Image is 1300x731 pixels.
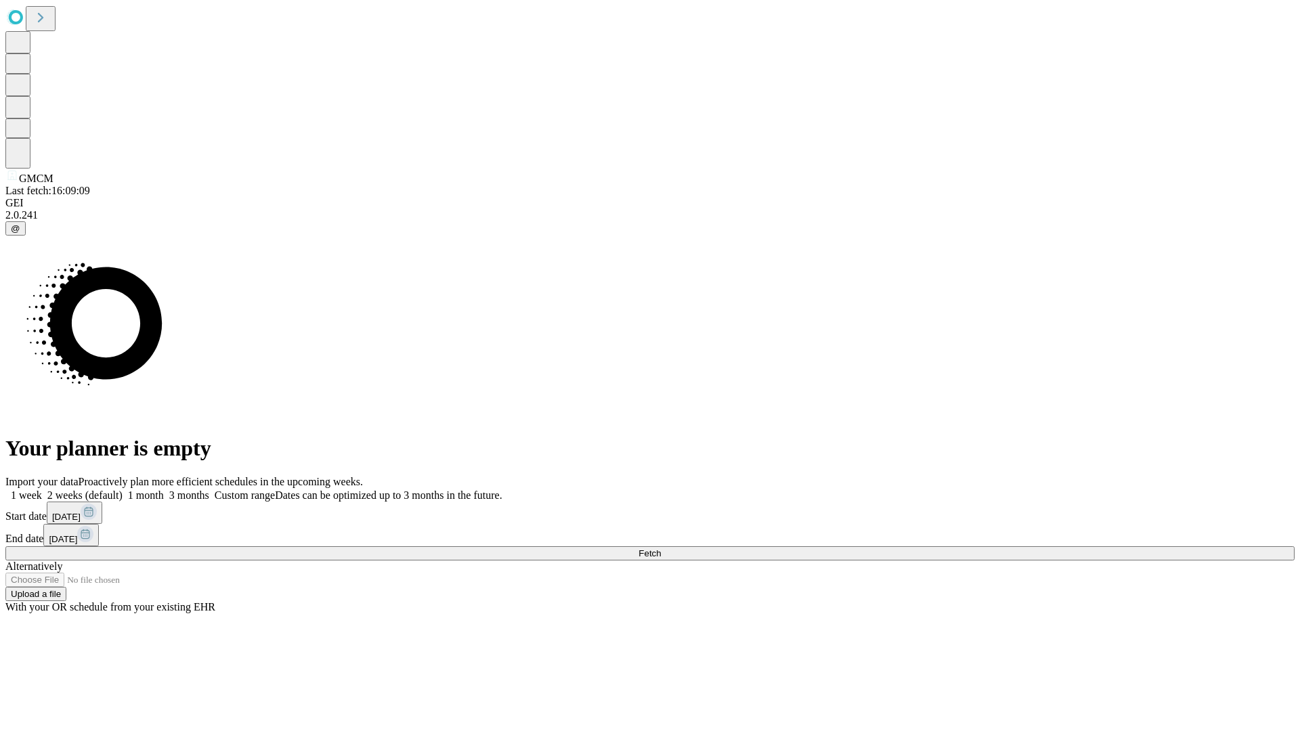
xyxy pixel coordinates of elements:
[275,489,502,501] span: Dates can be optimized up to 3 months in the future.
[47,489,123,501] span: 2 weeks (default)
[52,512,81,522] span: [DATE]
[5,601,215,613] span: With your OR schedule from your existing EHR
[5,560,62,572] span: Alternatively
[19,173,53,184] span: GMCM
[49,534,77,544] span: [DATE]
[5,476,79,487] span: Import your data
[5,502,1295,524] div: Start date
[5,587,66,601] button: Upload a file
[5,524,1295,546] div: End date
[5,436,1295,461] h1: Your planner is empty
[5,185,90,196] span: Last fetch: 16:09:09
[215,489,275,501] span: Custom range
[11,489,42,501] span: 1 week
[128,489,164,501] span: 1 month
[47,502,102,524] button: [DATE]
[638,548,661,558] span: Fetch
[43,524,99,546] button: [DATE]
[5,546,1295,560] button: Fetch
[5,209,1295,221] div: 2.0.241
[5,221,26,236] button: @
[169,489,209,501] span: 3 months
[5,197,1295,209] div: GEI
[79,476,363,487] span: Proactively plan more efficient schedules in the upcoming weeks.
[11,223,20,234] span: @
